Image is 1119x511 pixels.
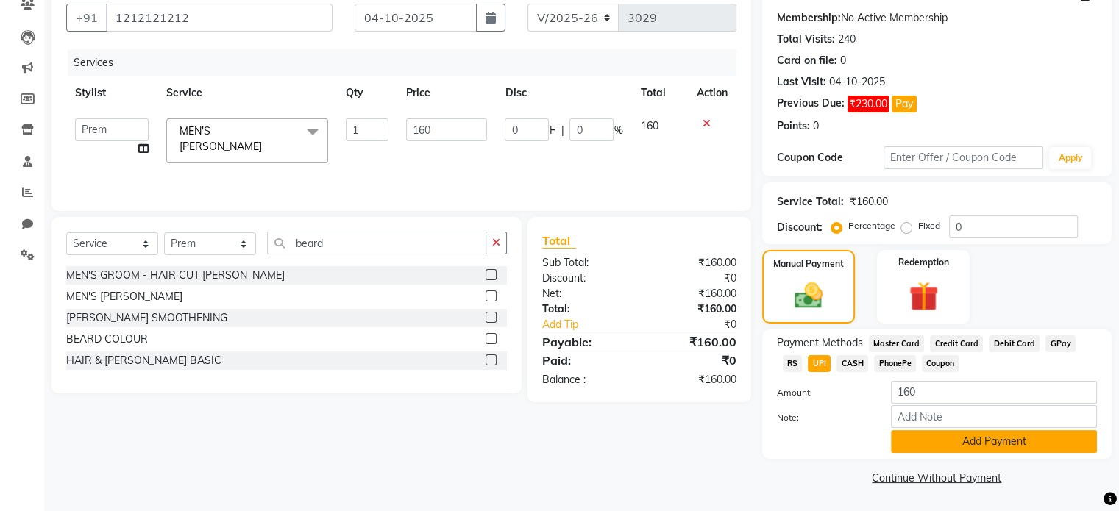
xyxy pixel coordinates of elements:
[531,255,639,271] div: Sub Total:
[773,257,844,271] label: Manual Payment
[531,333,639,351] div: Payable:
[777,194,844,210] div: Service Total:
[639,301,747,317] div: ₹160.00
[891,405,1097,428] input: Add Note
[267,232,486,254] input: Search or Scan
[66,310,227,326] div: [PERSON_NAME] SMOOTHENING
[531,317,657,332] a: Add Tip
[531,372,639,387] div: Balance :
[639,372,747,387] div: ₹160.00
[874,355,916,372] span: PhonePe
[180,124,262,153] span: MEN'S [PERSON_NAME]
[66,332,148,347] div: BEARD COLOUR
[869,335,925,352] span: Master Card
[777,32,835,47] div: Total Visits:
[639,351,747,369] div: ₹0
[496,76,631,110] th: Disc
[531,286,639,301] div: Net:
[783,355,803,372] span: RS
[777,118,810,134] div: Points:
[838,32,856,47] div: 240
[66,4,107,32] button: +91
[930,335,983,352] span: Credit Card
[777,96,845,112] div: Previous Due:
[337,76,397,110] th: Qty
[1045,335,1076,352] span: GPay
[777,53,837,68] div: Card on file:
[531,301,639,317] div: Total:
[765,471,1109,486] a: Continue Without Payment
[777,74,826,90] div: Last Visit:
[66,76,157,110] th: Stylist
[68,49,747,76] div: Services
[688,76,736,110] th: Action
[777,150,884,165] div: Coupon Code
[777,335,863,351] span: Payment Methods
[639,333,747,351] div: ₹160.00
[614,123,622,138] span: %
[766,411,880,424] label: Note:
[549,123,555,138] span: F
[848,96,889,112] span: ₹230.00
[531,351,639,369] div: Paid:
[631,76,687,110] th: Total
[542,233,576,249] span: Total
[829,74,885,90] div: 04-10-2025
[262,140,269,153] a: x
[777,220,823,235] div: Discount:
[639,271,747,286] div: ₹0
[66,353,221,368] div: HAIR & [PERSON_NAME] BASIC
[891,381,1097,404] input: Amount
[898,256,949,269] label: Redemption
[657,317,747,332] div: ₹0
[777,10,1097,26] div: No Active Membership
[66,289,182,304] div: MEN'S [PERSON_NAME]
[786,279,831,312] img: _cash.svg
[639,286,747,301] div: ₹160.00
[813,118,819,134] div: 0
[989,335,1040,352] span: Debit Card
[922,355,959,372] span: Coupon
[66,268,285,283] div: MEN'S GROOM - HAIR CUT [PERSON_NAME]
[900,278,948,315] img: _gift.svg
[850,194,888,210] div: ₹160.00
[106,4,333,32] input: Search by Name/Mobile/Email/Code
[808,355,831,372] span: UPI
[1049,147,1091,169] button: Apply
[766,386,880,399] label: Amount:
[561,123,564,138] span: |
[157,76,337,110] th: Service
[918,219,940,232] label: Fixed
[891,430,1097,453] button: Add Payment
[840,53,846,68] div: 0
[777,10,841,26] div: Membership:
[848,219,895,232] label: Percentage
[836,355,868,372] span: CASH
[640,119,658,132] span: 160
[892,96,917,112] button: Pay
[531,271,639,286] div: Discount:
[397,76,496,110] th: Price
[639,255,747,271] div: ₹160.00
[884,146,1044,169] input: Enter Offer / Coupon Code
